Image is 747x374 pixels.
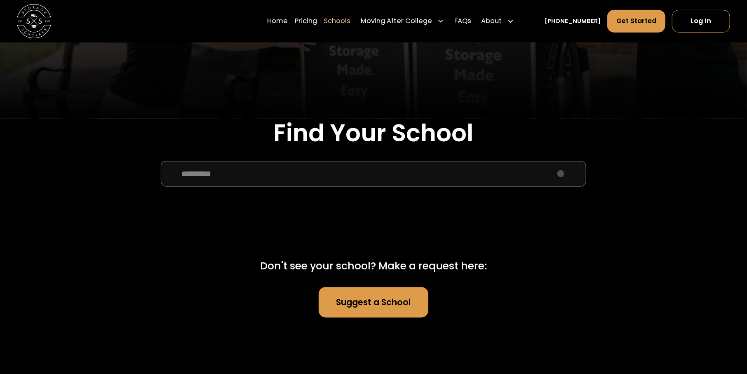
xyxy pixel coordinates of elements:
[478,9,517,33] div: About
[361,16,432,26] div: Moving After College
[482,16,502,26] div: About
[260,258,487,273] div: Don't see your school? Make a request here:
[672,10,730,33] a: Log In
[267,9,288,33] a: Home
[607,10,665,33] a: Get Started
[324,9,351,33] a: Schools
[319,287,428,318] a: Suggest a School
[67,161,680,225] form: School Select Form
[17,4,51,38] img: Storage Scholars main logo
[454,9,471,33] a: FAQs
[357,9,447,33] div: Moving After College
[295,9,317,33] a: Pricing
[545,17,601,26] a: [PHONE_NUMBER]
[67,119,680,147] h2: Find Your School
